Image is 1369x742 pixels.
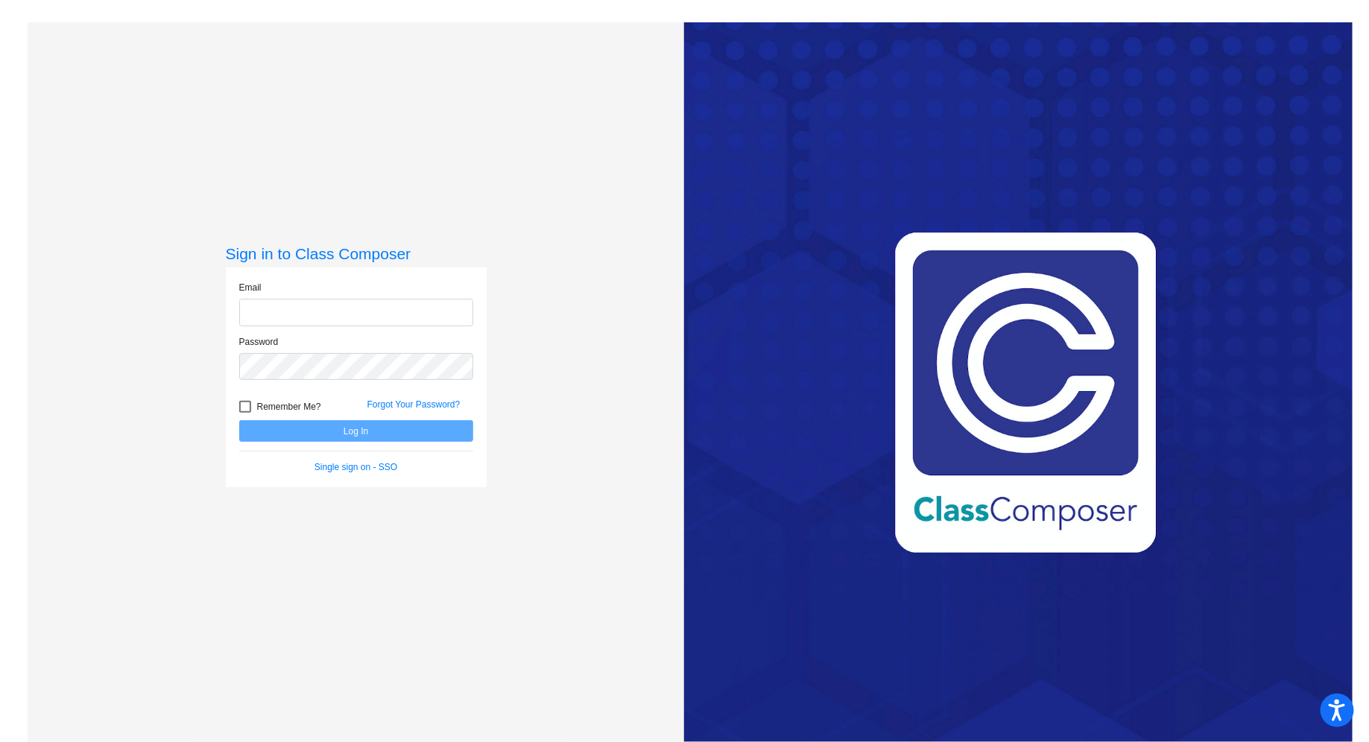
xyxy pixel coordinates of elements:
h3: Sign in to Class Composer [226,244,487,263]
a: Single sign on - SSO [314,462,397,472]
a: Forgot Your Password? [367,399,461,410]
label: Email [239,281,262,294]
span: Remember Me? [257,398,321,416]
button: Log In [239,420,473,442]
label: Password [239,335,279,349]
